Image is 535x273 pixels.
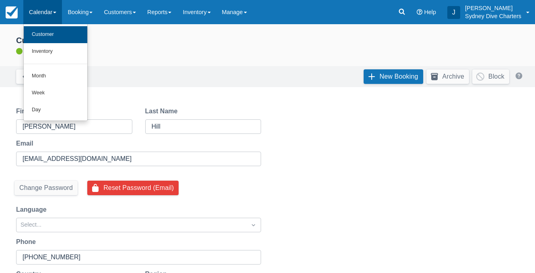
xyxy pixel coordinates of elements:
ul: Calendar [23,24,88,121]
img: checkfront-main-nav-mini-logo.png [6,6,18,19]
button: Block [472,69,509,84]
div: ACTIVE [6,35,529,56]
label: Language [16,205,50,215]
div: Customer Profile [16,35,529,46]
button: Archive [426,69,469,84]
a: Inventory [24,43,87,60]
a: Day [24,102,87,119]
i: Help [417,9,422,15]
label: Phone [16,237,39,247]
a: Week [24,85,87,102]
a: Month [24,68,87,85]
span: Dropdown icon [249,221,257,229]
a: New Booking [364,69,423,84]
label: Email [16,139,37,148]
div: Select... [21,221,242,229]
p: [PERSON_NAME] [465,4,521,12]
label: Last Name [145,106,181,116]
p: Sydney Dive Charters [465,12,521,20]
a: Back [16,69,51,84]
div: J [447,6,460,19]
label: First Name [16,106,53,116]
button: Reset Password (Email) [87,181,179,195]
span: Help [424,9,436,15]
button: Change Password [14,181,78,195]
a: Customer [24,26,87,43]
